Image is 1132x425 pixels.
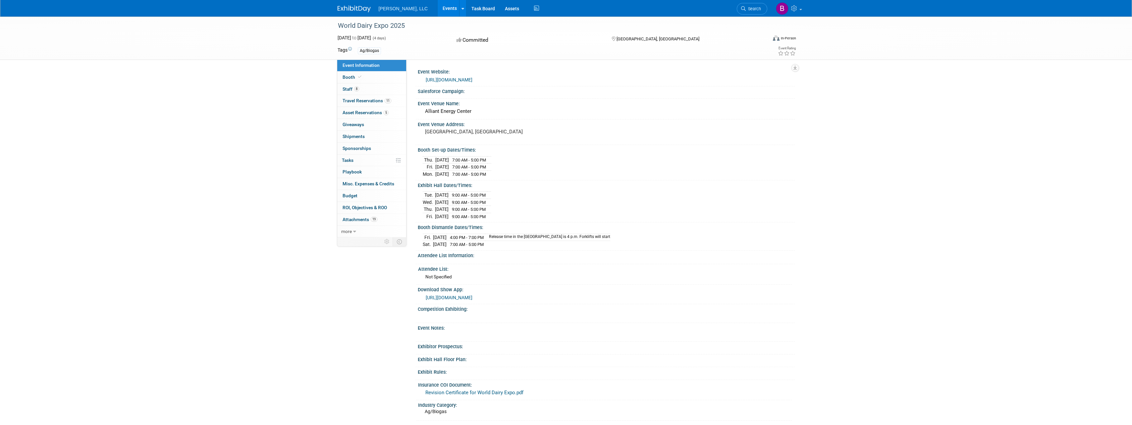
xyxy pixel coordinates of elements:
[343,193,357,198] span: Budget
[358,75,361,79] i: Booth reservation complete
[337,71,406,83] a: Booth
[343,86,359,92] span: Staff
[450,242,484,247] span: 7:00 AM - 5:00 PM
[343,98,391,103] span: Travel Reservations
[435,170,449,177] td: [DATE]
[435,192,449,199] td: [DATE]
[338,6,371,12] img: ExhibitDay
[354,86,359,91] span: 8
[337,83,406,95] a: Staff8
[337,178,406,190] a: Misc. Expenses & Credits
[452,207,486,212] span: 9:00 AM - 5:00 PM
[452,200,486,205] span: 9:00 AM - 5:00 PM
[351,35,357,40] span: to
[746,6,761,11] span: Search
[343,134,365,139] span: Shipments
[452,214,486,219] span: 9:00 AM - 5:00 PM
[423,206,435,213] td: Thu.
[423,241,433,248] td: Sat.
[337,95,406,107] a: Travel Reservations11
[450,235,484,240] span: 4:00 PM - 7:00 PM
[337,166,406,178] a: Playbook
[343,146,371,151] span: Sponsorships
[418,304,795,312] div: Competition Exhibiting:
[435,164,449,171] td: [DATE]
[423,234,433,241] td: Fri.
[423,170,435,177] td: Mon.
[418,99,795,107] div: Event Venue Name:
[433,234,447,241] td: [DATE]
[338,35,371,40] span: [DATE] [DATE]
[337,226,406,237] a: more
[337,202,406,213] a: ROI, Objectives & ROO
[343,122,364,127] span: Giveaways
[337,131,406,142] a: Shipments
[385,98,391,103] span: 11
[423,156,435,164] td: Thu.
[435,156,449,164] td: [DATE]
[425,390,523,396] a: Revision Certificate for World Dairy Expo.pdf
[418,323,795,331] div: Event Notes:
[418,354,795,363] div: Exhibit Hall Floor Plan:
[418,342,795,350] div: Exhibitor Prospectus:
[337,143,406,154] a: Sponsorships
[379,6,428,11] span: [PERSON_NAME], LLC
[418,222,795,231] div: Booth Dismantle Dates/Times:
[423,192,435,199] td: Tue.
[435,199,449,206] td: [DATE]
[452,165,486,169] span: 7:00 AM - 5:00 PM
[418,400,792,408] div: Industry Category:
[418,145,795,153] div: Booth Set-up Dates/Times:
[337,155,406,166] a: Tasks
[342,158,353,163] span: Tasks
[773,35,780,41] img: Format-Inperson.png
[455,34,601,46] div: Committed
[435,213,449,220] td: [DATE]
[418,180,795,189] div: Exhibit Hall Dates/Times:
[343,169,362,174] span: Playbook
[737,3,767,15] a: Search
[343,181,394,186] span: Misc. Expenses & Credits
[423,213,435,220] td: Fri.
[372,36,386,40] span: (4 days)
[485,234,610,241] td: Release time in the [GEOGRAPHIC_DATA] is 4 p.m. Forklifts will start
[381,237,393,246] td: Personalize Event Tab Strip
[423,164,435,171] td: Fri.
[418,285,795,293] div: Download Show App:
[337,190,406,202] a: Budget
[776,2,788,15] img: Brittany Bergeron
[728,34,796,44] div: Event Format
[426,77,472,82] a: [URL][DOMAIN_NAME]
[343,110,389,115] span: Asset Reservations
[418,86,795,95] div: Salesforce Campaign:
[343,205,387,210] span: ROI, Objectives & ROO
[358,47,381,54] div: Ag/Biogas
[452,172,486,177] span: 7:00 AM - 5:00 PM
[425,409,447,414] span: Ag/Biogas
[452,158,486,163] span: 7:00 AM - 5:00 PM
[371,217,377,222] span: 19
[425,129,567,135] pre: [GEOGRAPHIC_DATA], [GEOGRAPHIC_DATA]
[418,264,792,272] div: Attendee List:
[343,74,363,80] span: Booth
[617,36,699,41] span: [GEOGRAPHIC_DATA], [GEOGRAPHIC_DATA]
[435,206,449,213] td: [DATE]
[337,214,406,225] a: Attachments19
[781,36,796,41] div: In-Person
[423,199,435,206] td: Wed.
[337,60,406,71] a: Event Information
[418,67,795,75] div: Event Website:
[336,20,757,32] div: World Dairy Expo 2025
[423,106,790,117] div: Alliant Energy Center
[337,119,406,130] a: Giveaways
[418,380,792,388] div: Insurance COI Document:
[343,217,377,222] span: Attachments
[433,241,447,248] td: [DATE]
[426,295,472,300] a: [URL][DOMAIN_NAME]
[384,110,389,115] span: 5
[341,229,352,234] span: more
[418,119,795,128] div: Event Venue Address:
[337,107,406,118] a: Asset Reservations5
[452,193,486,198] span: 9:00 AM - 5:00 PM
[343,63,380,68] span: Event Information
